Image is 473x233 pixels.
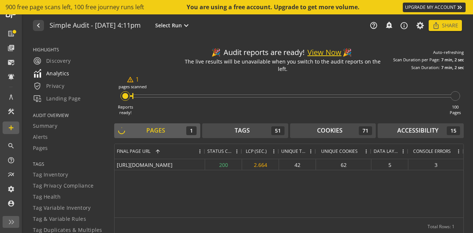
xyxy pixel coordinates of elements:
span: Tag Privacy Compliance [33,182,94,189]
mat-icon: account_circle [7,200,15,207]
div: 🎉 [343,47,352,58]
button: Cookies71 [290,123,376,138]
div: Audit reports are ready! [211,47,354,58]
span: Pages [33,144,48,152]
mat-icon: add_alert [385,21,392,28]
mat-icon: architecture [7,93,15,101]
div: Accessibility [397,126,438,135]
mat-icon: help_outline [370,21,378,30]
div: Scan Duration: [411,65,440,71]
div: Reports ready! [118,104,133,116]
mat-icon: search [7,142,15,150]
mat-icon: mark_email_read [7,59,15,66]
mat-icon: info_outline [400,21,408,30]
mat-icon: ios_share [432,22,440,29]
span: Discovery [33,56,71,65]
button: Share [429,20,462,31]
div: 71 [359,126,372,135]
span: LCP (SEC.) [246,148,267,154]
span: Privacy [33,82,64,90]
span: Tag Inventory [33,171,68,178]
span: Share [442,19,458,32]
h1: Simple Audit - 08 September 2025 | 4:11pm [50,22,141,30]
mat-icon: list_alt [7,30,15,37]
mat-icon: multiline_chart [7,171,15,178]
div: The live results will be unavailable when you switch to the audit reports on the left. [183,58,382,73]
mat-icon: radar [33,56,42,65]
span: Alerts [33,133,48,141]
div: Tags [235,126,250,135]
div: 62 [316,159,371,170]
div: Pages [146,126,165,135]
mat-icon: expand_more [182,21,191,30]
span: Tag & Variable Rules [33,215,86,223]
div: 🎉 [211,47,221,58]
div: 3 [408,159,464,170]
span: Tag Variable Inventory [33,204,91,212]
div: 7 min, 2 sec [441,57,464,63]
span: Data Layers [374,148,398,154]
mat-icon: library_books [7,44,15,52]
span: Tag Health [33,193,61,201]
span: 900 free page scans left, 100 free journey runs left [6,3,144,11]
a: UPGRADE MY ACCOUNT [403,3,466,12]
mat-icon: construction [7,108,15,115]
div: 15 [447,126,460,135]
button: Select Run [154,21,192,30]
div: 2.664 [242,159,279,170]
mat-icon: keyboard_double_arrow_right [456,4,463,11]
div: 100 Pages [450,104,461,116]
div: 7 min, 2 sec [441,65,464,71]
div: Auto-refreshing [433,49,464,55]
span: Status Code [207,148,232,154]
span: Landing Page [33,94,81,103]
span: Console Errors [413,148,451,154]
span: Unique Tags [281,148,306,154]
div: Scan Duration per Page: [393,57,440,63]
div: 1 [127,75,139,84]
mat-icon: important_devices [33,94,42,103]
div: 5 [371,159,408,170]
div: [URL][DOMAIN_NAME] [115,159,205,170]
div: 1 [186,126,197,135]
mat-icon: navigate_before [34,21,42,30]
span: Select Run [155,22,182,29]
mat-icon: help_outline [7,157,15,164]
span: AUDIT OVERVIEW [33,112,105,119]
mat-icon: settings [7,185,15,193]
div: pages scanned [119,84,147,90]
button: Tags51 [202,123,288,138]
span: HIGHLIGHTS [33,47,105,53]
div: Cookies [317,126,343,135]
button: Accessibility15 [378,123,464,138]
mat-icon: notifications_active [7,73,15,80]
span: Final Page URL [117,148,150,154]
span: Analytics [33,69,69,78]
button: Pages1 [114,123,200,138]
div: 42 [279,159,316,170]
span: Unique Cookies [321,148,358,154]
div: 51 [271,126,285,135]
span: TAGS [33,161,105,167]
div: 200 [205,159,242,170]
mat-icon: add [7,124,15,131]
mat-icon: verified_user [33,82,42,90]
button: View Now [307,47,341,58]
div: You are using a free account. Upgrade to get more volume. [187,3,360,11]
span: Summary [33,122,57,130]
mat-icon: warning_amber [127,76,134,83]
